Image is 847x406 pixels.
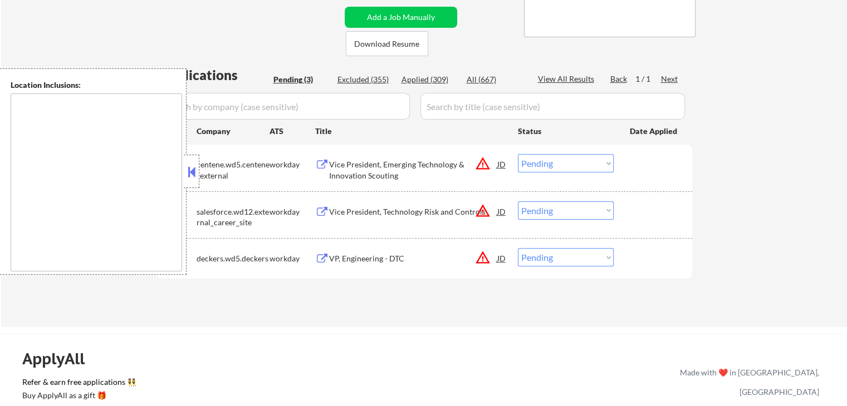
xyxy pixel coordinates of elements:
[22,349,97,368] div: ApplyAll
[475,156,491,171] button: warning_amber
[345,7,457,28] button: Add a Job Manually
[475,250,491,265] button: warning_amber
[197,159,270,181] div: centene.wd5.centene_external
[159,93,410,120] input: Search by company (case sensitive)
[346,31,428,56] button: Download Resume
[329,159,497,181] div: Vice President, Emerging Technology & Innovation Scouting
[402,74,457,85] div: Applied (309)
[197,126,270,137] div: Company
[22,378,447,390] a: Refer & earn free applications 👯‍♀️
[270,253,315,264] div: workday
[467,74,522,85] div: All (667)
[159,68,270,82] div: Applications
[661,73,679,85] div: Next
[475,203,491,219] button: warning_amber
[22,390,134,404] a: Buy ApplyAll as a gift 🎁
[420,93,685,120] input: Search by title (case sensitive)
[315,126,507,137] div: Title
[197,206,270,228] div: salesforce.wd12.external_career_site
[273,74,329,85] div: Pending (3)
[270,126,315,137] div: ATS
[270,159,315,170] div: workday
[610,73,628,85] div: Back
[496,201,507,221] div: JD
[496,154,507,174] div: JD
[496,248,507,268] div: JD
[270,206,315,217] div: workday
[675,363,819,402] div: Made with ❤️ in [GEOGRAPHIC_DATA], [GEOGRAPHIC_DATA]
[197,253,270,264] div: deckers.wd5.deckers
[630,126,679,137] div: Date Applied
[329,206,497,217] div: Vice President, Technology Risk and Controls
[337,74,393,85] div: Excluded (355)
[11,80,182,91] div: Location Inclusions:
[22,392,134,399] div: Buy ApplyAll as a gift 🎁
[329,253,497,264] div: VP, Engineering - DTC
[518,121,614,141] div: Status
[538,73,598,85] div: View All Results
[635,73,661,85] div: 1 / 1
